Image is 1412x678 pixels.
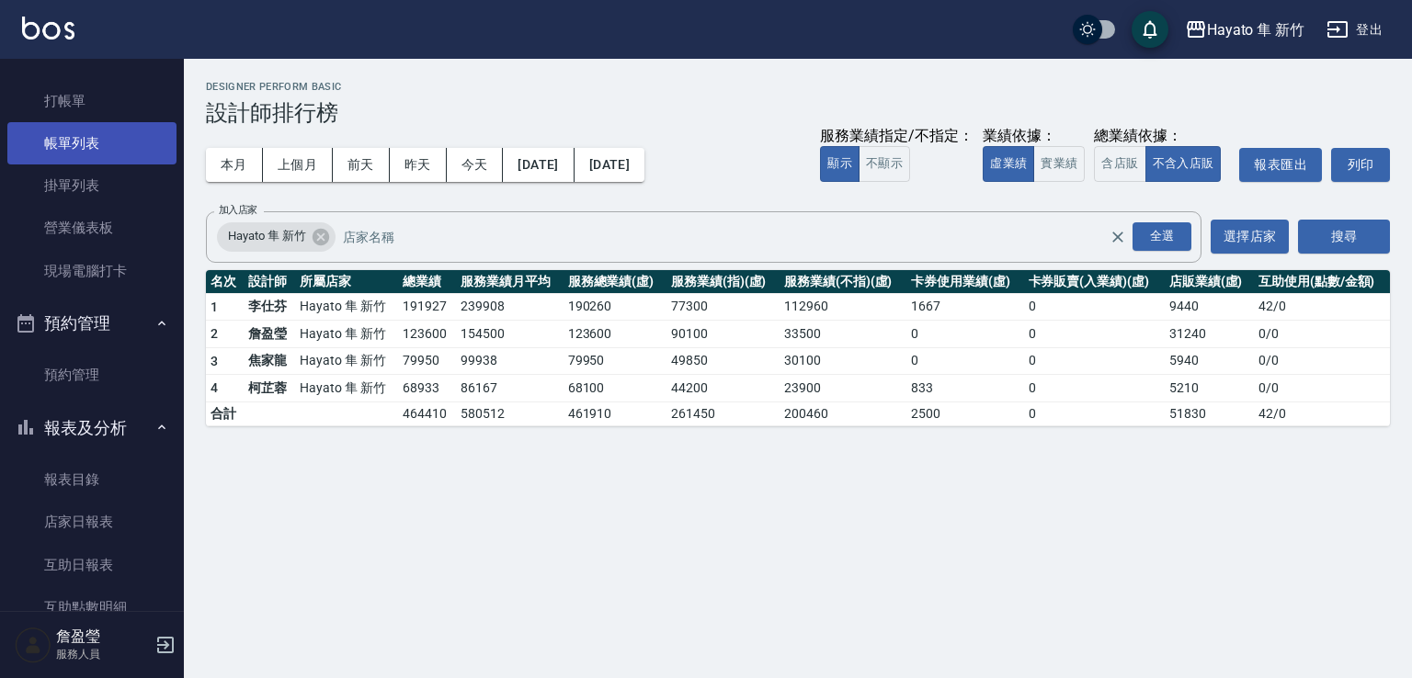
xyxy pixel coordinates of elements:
[398,293,456,321] td: 191927
[859,146,910,182] button: 不顯示
[295,270,398,294] th: 所屬店家
[1033,146,1085,182] button: 實業績
[7,122,176,164] a: 帳單列表
[1254,321,1390,348] td: 0 / 0
[7,586,176,628] a: 互助點數明細
[456,401,564,425] td: 580512
[780,321,906,348] td: 33500
[666,321,780,348] td: 90100
[1145,146,1222,182] button: 不含入店販
[1165,270,1254,294] th: 店販業績(虛)
[1165,401,1254,425] td: 51830
[7,164,176,207] a: 掛單列表
[1024,270,1165,294] th: 卡券販賣(入業績)(虛)
[295,293,398,321] td: Hayato 隼 新竹
[398,270,456,294] th: 總業績
[780,375,906,402] td: 23900
[456,347,564,375] td: 99938
[56,646,150,662] p: 服務人員
[1024,321,1165,348] td: 0
[456,270,564,294] th: 服務業績月平均
[333,148,390,182] button: 前天
[1024,401,1165,425] td: 0
[219,203,257,217] label: 加入店家
[390,148,447,182] button: 昨天
[206,148,263,182] button: 本月
[211,380,218,395] span: 4
[22,17,74,40] img: Logo
[1165,375,1254,402] td: 5210
[244,270,295,294] th: 設計師
[906,293,1023,321] td: 1667
[906,401,1023,425] td: 2500
[983,146,1034,182] button: 虛業績
[211,354,218,368] span: 3
[1178,11,1312,49] button: Hayato 隼 新竹
[820,146,860,182] button: 顯示
[780,401,906,425] td: 200460
[1239,148,1322,182] button: 報表匯出
[1024,347,1165,375] td: 0
[56,627,150,646] h5: 詹盈瑩
[398,321,456,348] td: 123600
[206,401,244,425] td: 合計
[1331,148,1390,182] button: 列印
[1105,224,1131,250] button: Clear
[666,293,780,321] td: 77300
[780,293,906,321] td: 112960
[780,347,906,375] td: 30100
[398,347,456,375] td: 79950
[7,207,176,249] a: 營業儀表板
[983,127,1085,146] div: 業績依據：
[244,293,295,321] td: 李仕芬
[503,148,574,182] button: [DATE]
[1254,347,1390,375] td: 0 / 0
[780,270,906,294] th: 服務業績(不指)(虛)
[1298,220,1390,254] button: 搜尋
[575,148,644,182] button: [DATE]
[906,321,1023,348] td: 0
[456,321,564,348] td: 154500
[564,321,666,348] td: 123600
[1024,375,1165,402] td: 0
[398,375,456,402] td: 68933
[1254,401,1390,425] td: 42 / 0
[906,347,1023,375] td: 0
[7,544,176,586] a: 互助日報表
[1024,293,1165,321] td: 0
[564,293,666,321] td: 190260
[211,299,218,314] span: 1
[1165,347,1254,375] td: 5940
[7,354,176,396] a: 預約管理
[244,321,295,348] td: 詹盈瑩
[217,227,316,245] span: Hayato 隼 新竹
[7,299,176,347] button: 預約管理
[211,326,218,341] span: 2
[1254,375,1390,402] td: 0 / 0
[1165,293,1254,321] td: 9440
[1094,127,1230,146] div: 總業績依據：
[666,401,780,425] td: 261450
[7,458,176,501] a: 報表目錄
[7,404,176,452] button: 報表及分析
[206,81,1390,93] h2: Designer Perform Basic
[1207,18,1304,41] div: Hayato 隼 新竹
[1211,220,1289,254] button: 選擇店家
[295,375,398,402] td: Hayato 隼 新竹
[1165,321,1254,348] td: 31240
[820,127,974,146] div: 服務業績指定/不指定：
[338,220,1142,253] input: 店家名稱
[1094,146,1145,182] button: 含店販
[295,321,398,348] td: Hayato 隼 新竹
[1319,13,1390,47] button: 登出
[666,347,780,375] td: 49850
[447,148,504,182] button: 今天
[1254,293,1390,321] td: 42 / 0
[263,148,333,182] button: 上個月
[1129,219,1195,254] button: Open
[564,347,666,375] td: 79950
[244,375,295,402] td: 柯芷蓉
[666,375,780,402] td: 44200
[7,501,176,543] a: 店家日報表
[15,627,51,663] img: Person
